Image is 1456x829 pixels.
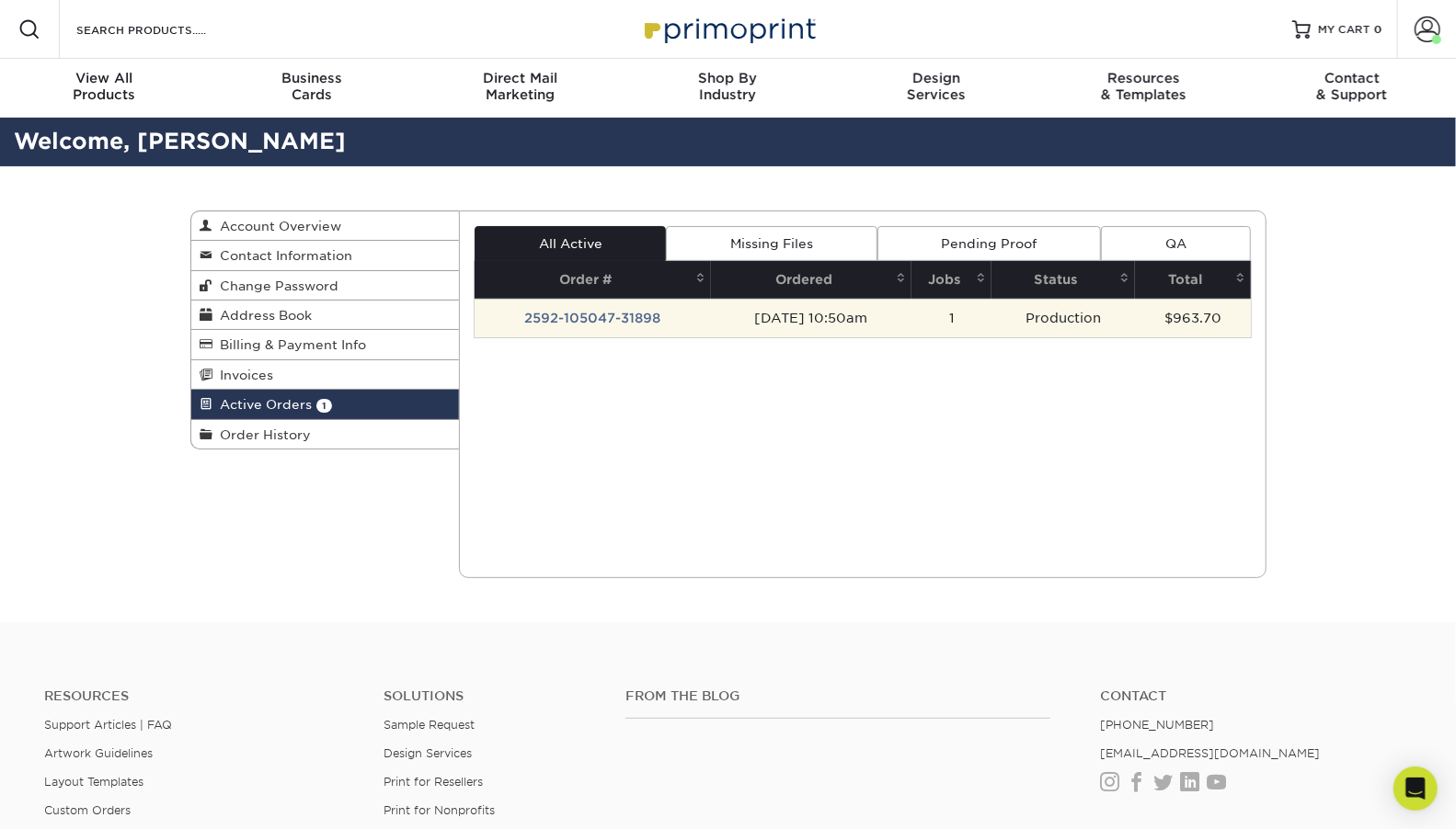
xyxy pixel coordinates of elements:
a: Contact& Support [1248,59,1456,118]
h4: Solutions [384,688,598,704]
h4: From the Blog [625,688,1050,704]
a: Account Overview [191,211,460,241]
h4: Resources [44,688,356,704]
span: 1 [316,399,332,413]
a: Artwork Guidelines [44,746,153,760]
a: Contact Information [191,241,460,270]
a: Shop ByIndustry [624,59,831,118]
a: Contact [1100,688,1412,704]
span: Billing & Payment Info [213,337,367,352]
a: Invoices [191,360,460,390]
a: Billing & Payment Info [191,330,460,359]
a: Print for Resellers [384,775,483,789]
td: [DATE] 10:50am [711,299,912,337]
span: Address Book [213,308,313,323]
div: Marketing [416,70,624,103]
div: Open Intercom Messenger [1393,767,1438,811]
a: BusinessCards [208,59,416,118]
a: QA [1101,226,1250,261]
a: Support Articles | FAQ [44,718,172,732]
span: Contact [1248,70,1456,86]
img: Primoprint [636,9,820,49]
a: Direct MailMarketing [416,59,624,118]
div: & Templates [1040,70,1248,103]
a: Active Orders 1 [191,390,460,419]
td: $963.70 [1135,299,1250,337]
a: Change Password [191,271,460,301]
div: Services [832,70,1040,103]
input: SEARCH PRODUCTS..... [75,18,254,40]
span: Active Orders [213,397,313,412]
th: Order # [475,261,711,299]
span: Design [832,70,1040,86]
a: Sample Request [384,718,475,732]
span: Resources [1040,70,1248,86]
a: Design Services [384,746,472,760]
a: Address Book [191,301,460,330]
a: DesignServices [832,59,1040,118]
th: Total [1135,261,1250,299]
td: 1 [911,299,992,337]
span: Order History [213,427,312,442]
td: Production [992,299,1135,337]
div: Industry [624,70,831,103]
span: 0 [1374,23,1382,36]
a: Missing Files [666,226,877,261]
span: Change Password [213,278,339,293]
span: Account Overview [213,219,342,233]
a: [EMAIL_ADDRESS][DOMAIN_NAME] [1100,746,1320,760]
span: Contact Information [213,248,353,263]
td: 2592-105047-31898 [475,299,711,337]
a: All Active [475,226,666,261]
a: Order History [191,420,460,449]
th: Jobs [911,261,992,299]
a: Pending Proof [877,226,1101,261]
span: Invoices [213,368,274,382]
span: Direct Mail [416,70,624,86]
span: Business [208,70,416,86]
a: Print for Nonprofits [384,803,495,817]
th: Ordered [711,261,912,299]
a: [PHONE_NUMBER] [1100,718,1214,732]
div: & Support [1248,70,1456,103]
div: Cards [208,70,416,103]
span: Shop By [624,70,831,86]
span: MY CART [1318,22,1370,38]
th: Status [992,261,1135,299]
a: Resources& Templates [1040,59,1248,118]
